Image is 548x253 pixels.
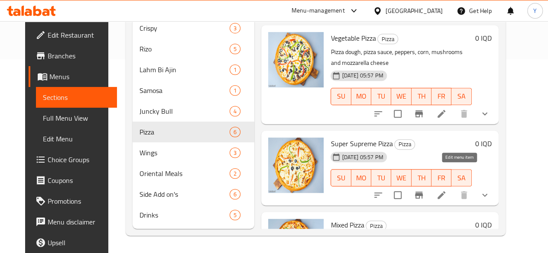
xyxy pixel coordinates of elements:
span: WE [395,90,408,102]
a: Upsell [29,232,117,253]
button: WE [391,169,411,186]
span: 2 [230,170,240,178]
a: Branches [29,45,117,66]
img: Vegetable Pizza [268,32,324,87]
span: Menus [49,71,110,82]
button: TH [412,169,431,186]
div: Juncky Bull4 [133,101,255,122]
span: Pizza [395,139,415,149]
span: Vegetable Pizza [331,32,376,45]
div: items [230,64,240,75]
span: Coupons [48,175,110,186]
a: Edit Menu [36,128,117,149]
span: Rizo [139,44,230,54]
button: delete [454,103,474,124]
span: Select to update [389,186,407,204]
span: Oriental Meals [139,168,230,179]
span: SU [334,90,347,102]
div: [GEOGRAPHIC_DATA] [386,6,443,16]
div: items [230,147,240,158]
div: Menu-management [292,6,345,16]
div: items [230,189,240,199]
span: 1 [230,66,240,74]
div: Pizza [377,34,398,44]
span: Juncky Bull [139,106,230,116]
p: Pizza dough, pizza sauce, peppers, corn, mushrooms and mozzarella cheese [331,47,471,68]
button: MO [351,169,371,186]
button: show more [474,185,495,205]
svg: Show Choices [480,190,490,200]
span: SA [455,90,468,102]
span: SU [334,172,347,184]
a: Menu disclaimer [29,211,117,232]
span: [DATE] 05:57 PM [338,153,386,161]
div: Pizza [366,221,386,231]
span: 3 [230,149,240,157]
span: Select to update [389,105,407,123]
span: 5 [230,211,240,219]
h6: 0 IQD [475,32,492,44]
div: Rizo5 [133,38,255,59]
svg: Show Choices [480,109,490,119]
button: sort-choices [368,185,389,205]
button: SU [331,169,351,186]
a: Coupons [29,170,117,191]
div: items [230,168,240,179]
a: Menus [29,66,117,87]
button: delete [454,185,474,205]
span: Edit Menu [43,134,110,144]
div: Oriental Meals2 [133,163,255,184]
div: Pizza [394,139,415,150]
span: 5 [230,45,240,53]
a: Full Menu View [36,108,117,128]
button: Branch-specific-item [409,185,429,205]
div: Samosa [139,85,230,96]
button: FR [431,88,451,105]
span: Full Menu View [43,113,110,123]
div: Wings [139,147,230,158]
span: TH [415,172,428,184]
span: Pizza [366,221,386,231]
h6: 0 IQD [475,138,492,150]
span: 6 [230,128,240,136]
div: Lahm Bi Ajin1 [133,59,255,80]
img: Super Supreme Pizza [268,138,324,193]
span: Pizza [378,34,398,44]
div: Crispy3 [133,18,255,38]
span: FR [435,90,448,102]
span: Upsell [48,237,110,248]
div: Wings3 [133,142,255,163]
div: items [230,85,240,96]
button: SA [451,169,471,186]
span: 4 [230,107,240,115]
button: FR [431,169,451,186]
a: Choice Groups [29,149,117,170]
div: Drinks [139,210,230,220]
button: MO [351,88,371,105]
span: Crispy [139,23,230,33]
button: TU [371,88,391,105]
button: SU [331,88,351,105]
span: SA [455,172,468,184]
div: Side Add on's [139,189,230,199]
span: Y [533,6,537,16]
a: Promotions [29,191,117,211]
div: items [230,23,240,33]
div: Pizza6 [133,122,255,142]
span: MO [355,90,368,102]
div: items [230,210,240,220]
span: Pizza [139,127,230,137]
span: Branches [48,51,110,61]
span: Super Supreme Pizza [331,137,392,150]
span: WE [395,172,408,184]
div: items [230,44,240,54]
button: TU [371,169,391,186]
span: Menu disclaimer [48,217,110,227]
span: Sections [43,92,110,102]
button: SA [451,88,471,105]
div: Samosa1 [133,80,255,101]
